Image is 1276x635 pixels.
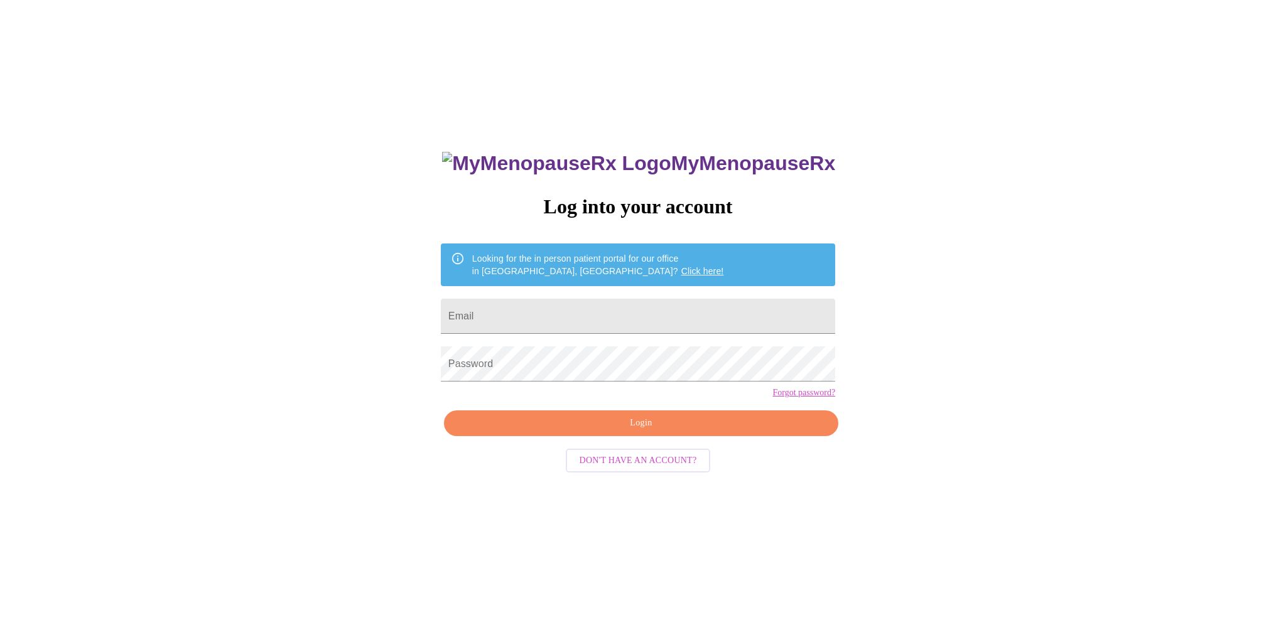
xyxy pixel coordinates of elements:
a: Click here! [681,266,724,276]
img: MyMenopauseRx Logo [442,152,671,175]
span: Don't have an account? [580,453,697,469]
h3: Log into your account [441,195,835,218]
h3: MyMenopauseRx [442,152,835,175]
div: Looking for the in person patient portal for our office in [GEOGRAPHIC_DATA], [GEOGRAPHIC_DATA]? [472,247,724,282]
button: Login [444,410,838,436]
a: Forgot password? [772,388,835,398]
button: Don't have an account? [566,449,711,473]
a: Don't have an account? [563,454,714,465]
span: Login [458,415,824,431]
